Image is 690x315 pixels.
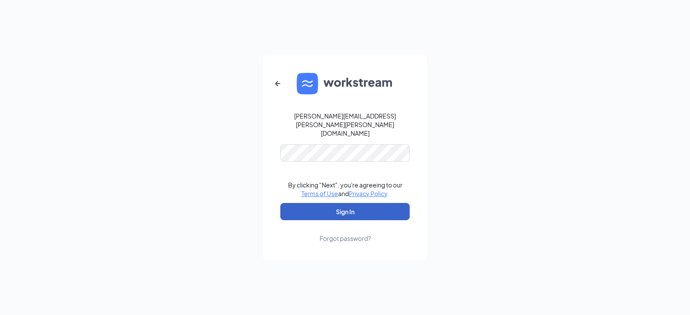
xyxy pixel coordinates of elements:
div: Forgot password? [320,234,371,243]
a: Privacy Policy [349,190,387,197]
a: Forgot password? [320,220,371,243]
svg: ArrowLeftNew [273,78,283,89]
div: [PERSON_NAME][EMAIL_ADDRESS][PERSON_NAME][PERSON_NAME][DOMAIN_NAME] [280,112,410,137]
img: WS logo and Workstream text [297,73,393,94]
div: By clicking "Next", you're agreeing to our and . [288,181,402,198]
button: ArrowLeftNew [267,73,288,94]
a: Terms of Use [301,190,338,197]
button: Sign In [280,203,410,220]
